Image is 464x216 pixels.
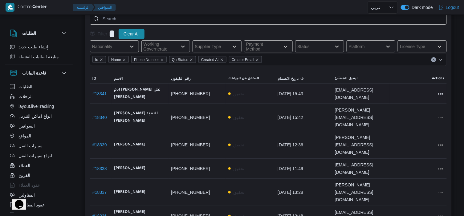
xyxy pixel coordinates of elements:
span: [PERSON_NAME][EMAIL_ADDRESS][DOMAIN_NAME] [335,181,387,203]
a: #18340 [92,115,107,120]
button: Clear All [119,29,144,39]
span: المقاولين [18,191,35,199]
span: الطلبات [18,83,32,90]
button: ID [90,74,112,84]
div: Working Governerate [144,42,175,51]
h3: الطلبات [22,30,36,37]
span: السواقين [18,122,35,130]
span: [PHONE_NUMBER] [171,165,210,172]
div: Status [297,44,310,49]
span: Phone Number [131,56,167,63]
button: Open list of options [438,57,443,62]
span: تاريخ الانضمام; Sorted in descending order [278,76,299,81]
a: #18337 [92,190,107,195]
span: الاسم [114,76,123,81]
span: الفروع [18,172,30,179]
button: قاعدة البيانات [10,69,68,77]
button: All actions [437,114,444,121]
span: [PHONE_NUMBER] [171,189,210,196]
button: السواقين [7,121,70,131]
span: [DATE] 15:42 [278,114,303,121]
p: تحقيق [233,90,244,97]
a: #18339 [92,142,107,147]
button: عقود العملاء [7,180,70,190]
button: رقم التليفون [169,74,226,84]
span: رقم التليفون [171,76,191,81]
span: [DATE] 11:49 [278,165,303,172]
span: [PHONE_NUMBER] [171,90,210,97]
span: Created At [198,56,226,63]
p: تحقيق [233,141,244,149]
span: الرحلات [18,93,33,100]
span: [EMAIL_ADDRESS][DOMAIN_NAME] [335,86,387,101]
button: Remove Name from selection in this group [122,58,126,62]
span: [PHONE_NUMBER] [171,141,210,149]
button: All actions [437,141,444,149]
button: Remove Phone Number from selection in this group [160,58,164,62]
svg: Sorted in descending order [300,76,305,81]
h3: قاعدة البيانات [22,69,46,77]
button: الرحلات [7,92,70,101]
b: [PERSON_NAME] [114,189,145,196]
button: All actions [437,165,444,173]
span: Logout [446,4,459,11]
div: الطلبات [5,42,73,64]
button: Logout [436,1,462,14]
button: العملاء [7,161,70,170]
span: Name [108,56,129,63]
span: [PERSON_NAME][EMAIL_ADDRESS][DOMAIN_NAME] [335,134,387,156]
button: Clear input [431,57,436,62]
div: Nationality [92,44,112,49]
span: [DATE] 12:36 [278,141,303,149]
button: سيارات النقل [7,141,70,151]
p: تحقيق [233,114,244,121]
span: عقود المقاولين [18,201,45,209]
button: عقود المقاولين [7,200,70,210]
span: [PERSON_NAME][EMAIL_ADDRESS][DOMAIN_NAME] [335,106,387,128]
button: All actions [437,189,444,196]
button: السواقين [93,4,116,11]
span: Creator Email [232,56,254,63]
div: قاعدة البيانات [5,82,73,215]
span: [DATE] 15:43 [278,90,303,97]
span: عقود العملاء [18,181,40,189]
input: Search... [90,13,447,25]
span: ID [92,76,96,81]
b: Center [32,5,47,10]
button: layout.liveTracking [7,101,70,111]
div: Supplier Type [195,44,221,49]
button: تاريخ الانضمامSorted in descending order [275,74,332,84]
button: الفروع [7,170,70,180]
span: [EMAIL_ADDRESS][DOMAIN_NAME] [335,161,387,176]
button: Remove Qa Status from selection in this group [189,58,193,62]
span: إنشاء طلب جديد [18,43,48,51]
span: Created At [201,56,219,63]
span: layout.liveTracking [18,103,54,110]
b: [PERSON_NAME] [114,141,145,149]
span: Id [92,56,106,63]
a: #18338 [92,166,107,171]
button: متابعة الطلبات النشطة [7,52,70,62]
span: Creator Email [229,56,262,63]
span: سيارات النقل [18,142,43,149]
span: [PHONE_NUMBER] [171,114,210,121]
button: المقاولين [7,190,70,200]
button: Remove Created At from selection in this group [220,58,224,62]
button: انواع سيارات النقل [7,151,70,161]
b: [PERSON_NAME] [114,165,145,172]
span: Name [111,56,121,63]
b: [PERSON_NAME] السيد [PERSON_NAME] [114,110,166,125]
p: 0 [110,31,114,37]
span: Dark mode [409,5,433,10]
span: انواع اماكن التنزيل [18,112,52,120]
span: Phone Number [134,56,159,63]
div: Payment Method [246,42,277,51]
button: انواع اماكن التنزيل [7,111,70,121]
span: Actions [432,76,444,81]
a: #18341 [92,91,107,96]
span: ايميل المنشئ [335,76,358,81]
button: الرئيسيه [73,4,94,11]
span: العملاء [18,162,30,169]
span: المواقع [18,132,31,140]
